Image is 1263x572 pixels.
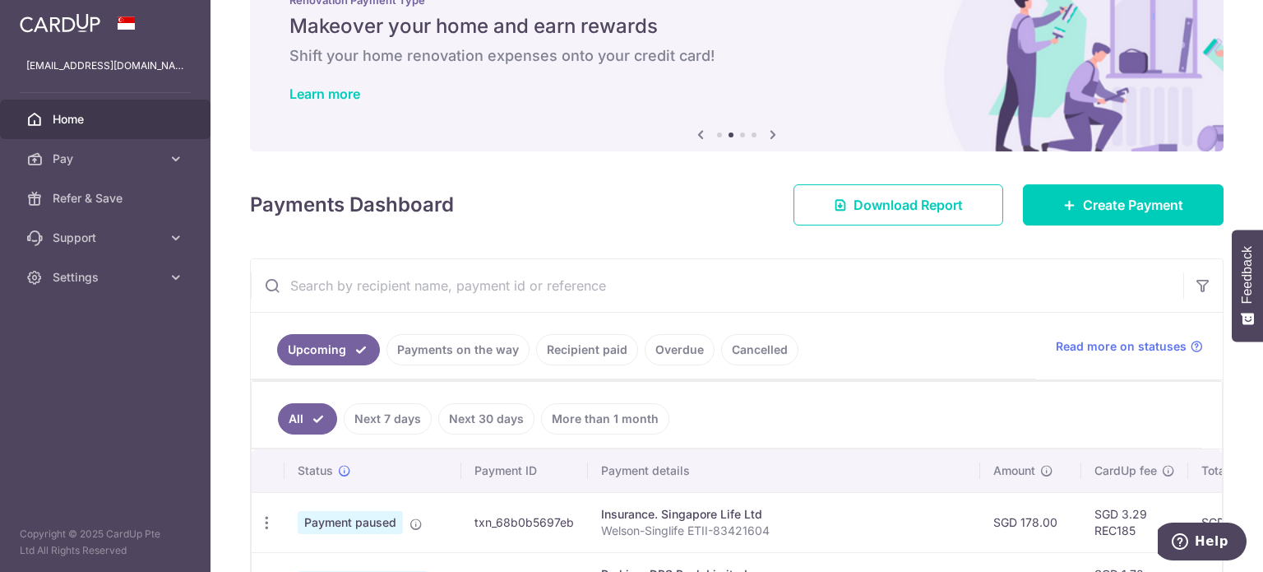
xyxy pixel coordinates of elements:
[298,463,333,479] span: Status
[53,230,161,246] span: Support
[278,403,337,435] a: All
[536,334,638,365] a: Recipient paid
[1240,246,1255,304] span: Feedback
[53,190,161,207] span: Refer & Save
[645,334,715,365] a: Overdue
[26,58,184,74] p: [EMAIL_ADDRESS][DOMAIN_NAME]
[541,403,669,435] a: More than 1 month
[298,511,403,534] span: Payment paused
[1056,338,1187,355] span: Read more on statuses
[386,334,530,365] a: Payments on the way
[854,195,963,215] span: Download Report
[461,449,588,492] th: Payment ID
[1201,463,1256,479] span: Total amt.
[277,334,380,365] a: Upcoming
[588,449,980,492] th: Payment details
[793,184,1003,226] a: Download Report
[1023,184,1224,226] a: Create Payment
[250,190,454,220] h4: Payments Dashboard
[53,151,161,167] span: Pay
[1056,338,1203,355] a: Read more on statuses
[1158,523,1247,564] iframe: Opens a widget where you can find more information
[53,269,161,286] span: Settings
[251,259,1183,312] input: Search by recipient name, payment id or reference
[53,111,161,128] span: Home
[461,492,588,552] td: txn_68b0b5697eb
[20,13,100,33] img: CardUp
[721,334,798,365] a: Cancelled
[993,463,1035,479] span: Amount
[1094,463,1157,479] span: CardUp fee
[1232,230,1263,342] button: Feedback - Show survey
[1081,492,1188,552] td: SGD 3.29 REC185
[289,46,1184,66] h6: Shift your home renovation expenses onto your credit card!
[289,86,360,102] a: Learn more
[1083,195,1183,215] span: Create Payment
[980,492,1081,552] td: SGD 178.00
[601,523,967,539] p: Welson-Singlife ETII-83421604
[289,13,1184,40] h5: Makeover your home and earn rewards
[438,403,534,435] a: Next 30 days
[601,506,967,523] div: Insurance. Singapore Life Ltd
[344,403,432,435] a: Next 7 days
